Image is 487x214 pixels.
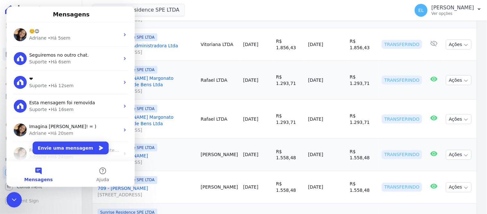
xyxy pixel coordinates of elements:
td: R$ 1.293,71 [347,100,379,139]
span: EL [419,8,424,13]
td: R$ 1.856,43 [274,28,306,61]
a: Crédito [3,118,79,131]
a: Parcelas [3,48,79,60]
td: [DATE] [306,61,347,100]
span: ☺️😉 [23,22,33,27]
td: R$ 1.558,48 [274,139,306,171]
div: Suporte [23,100,40,107]
img: Profile image for Suporte [7,70,20,82]
a: 510 - [PERSON_NAME] Margonato Administradora de Bens Ltda[STREET_ADDRESS] [98,114,196,133]
button: Envie uma mensagem [26,135,102,148]
button: Ações [446,114,472,124]
button: Sunrise Residence SPE LTDA [92,4,185,16]
span: ❤ [23,70,27,75]
div: Suporte [23,76,40,83]
img: Profile image for Adriane [7,141,20,154]
div: Transferindo [382,150,422,159]
iframe: Intercom live chat [6,6,135,187]
img: Profile image for Suporte [7,93,20,106]
span: Seguiremos no outro chat. [23,46,83,51]
td: [DATE] [306,28,347,61]
img: Profile image for Suporte [7,46,20,59]
a: Negativação [3,133,79,145]
div: • Há 6sem [42,52,64,59]
div: Transferindo [382,115,422,124]
button: Ações [446,182,472,192]
span: [STREET_ADDRESS] [98,192,196,198]
div: • Há 16sem [42,100,67,107]
a: [DATE] [243,116,258,122]
div: • Há 24sem [41,147,67,154]
td: Vitoriana LTDA [198,28,240,61]
a: Clientes [3,76,79,89]
td: R$ 1.293,71 [274,100,306,139]
a: Conta Hent [3,180,79,193]
div: • Há 5sem [41,28,64,35]
a: 709 - [PERSON_NAME][STREET_ADDRESS] [98,185,196,198]
a: Transferências [3,104,79,117]
img: Profile image for Adriane [7,117,20,130]
td: R$ 1.293,71 [274,61,306,100]
td: R$ 1.293,71 [347,61,379,100]
div: Adriane [23,124,40,130]
span: [STREET_ADDRESS] [98,159,196,166]
td: Rafael LTDA [198,100,240,139]
td: [DATE] [306,139,347,171]
div: Adriane [23,147,40,154]
iframe: Intercom live chat [6,192,22,208]
button: Ações [446,75,472,85]
td: Rafael LTDA [198,61,240,100]
button: Ações [446,150,472,160]
a: 509 - [PERSON_NAME] Margonato Administradora de Bens Ltda[STREET_ADDRESS] [98,75,196,94]
span: [STREET_ADDRESS] [98,127,196,133]
td: R$ 1.558,48 [347,139,379,171]
span: Imagina [PERSON_NAME]! = ) [23,117,90,123]
a: 710 - [PERSON_NAME][STREET_ADDRESS] [98,153,196,166]
div: • Há 20sem [41,124,67,130]
a: Minha Carteira [3,90,79,103]
span: Esta mensagem foi removida [23,94,89,99]
a: [DATE] [243,78,258,83]
td: R$ 1.558,48 [347,171,379,204]
div: Suporte [23,52,40,59]
a: [DATE] [243,42,258,47]
div: Transferindo [382,40,422,49]
a: Recebíveis [3,166,79,179]
td: [DATE] [306,171,347,204]
div: Adriane [23,28,40,35]
a: [DATE] [243,185,258,190]
span: Ajuda [90,171,103,175]
div: Transferindo [382,183,422,192]
p: [PERSON_NAME] [431,5,474,11]
div: Transferindo [382,76,422,85]
div: • Há 12sem [42,76,67,83]
a: Contratos [3,33,79,46]
button: Ajuda [64,155,128,181]
td: R$ 1.856,43 [347,28,379,61]
img: Profile image for Adriane [7,22,20,35]
td: R$ 1.558,48 [274,171,306,204]
button: Ações [446,40,472,50]
a: Visão Geral [3,19,79,32]
div: Plataformas [5,156,77,163]
td: [DATE] [306,100,347,139]
td: [PERSON_NAME] [198,171,240,204]
span: [STREET_ADDRESS] [98,88,196,94]
span: [STREET_ADDRESS] [98,49,196,55]
a: Lotes [3,62,79,75]
td: [PERSON_NAME] [198,139,240,171]
a: 812 - Vitoriana Administradora Ltda[STREET_ADDRESS] [98,42,196,55]
a: [DATE] [243,152,258,157]
button: EL [PERSON_NAME] Ver opções [410,1,487,19]
p: Ver opções [431,11,474,16]
span: Mensagens [18,171,47,175]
